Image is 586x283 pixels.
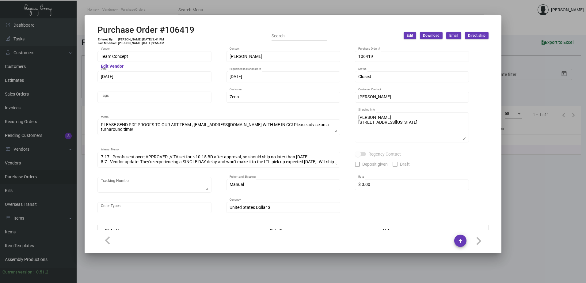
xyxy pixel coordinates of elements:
button: Email [446,32,461,39]
h2: Purchase Order #106419 [97,25,194,35]
span: Deposit given [362,160,388,168]
button: Direct ship [465,32,489,39]
div: 0.51.2 [36,269,48,275]
td: [PERSON_NAME] [DATE] 3:41 PM [118,38,165,41]
span: Closed [358,74,371,79]
td: Entered By: [97,38,118,41]
div: Current version: [2,269,34,275]
td: Last Modified: [97,41,118,45]
button: Download [420,32,443,39]
span: Download [423,33,439,38]
span: Edit [407,33,413,38]
span: Draft [400,160,410,168]
th: Data Type [264,225,377,236]
span: Manual [230,182,244,187]
mat-hint: Edit Vendor [101,64,124,69]
th: Field Name [98,225,264,236]
span: Email [449,33,458,38]
th: Value [377,225,488,236]
td: [PERSON_NAME] [DATE] 9:56 AM [118,41,165,45]
button: Edit [404,32,416,39]
span: Direct ship [468,33,485,38]
span: Regency Contact [368,150,401,158]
